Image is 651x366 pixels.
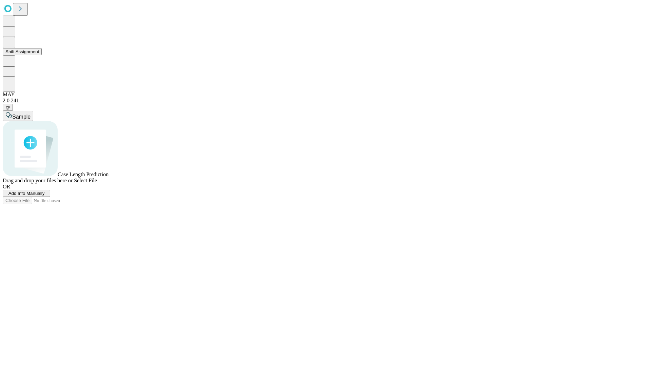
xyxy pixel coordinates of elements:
[3,48,42,55] button: Shift Assignment
[58,171,108,177] span: Case Length Prediction
[12,114,31,120] span: Sample
[3,178,73,183] span: Drag and drop your files here or
[3,111,33,121] button: Sample
[3,184,10,189] span: OR
[3,190,50,197] button: Add Info Manually
[3,104,13,111] button: @
[8,191,45,196] span: Add Info Manually
[3,98,648,104] div: 2.0.241
[5,105,10,110] span: @
[3,91,648,98] div: MAY
[74,178,97,183] span: Select File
